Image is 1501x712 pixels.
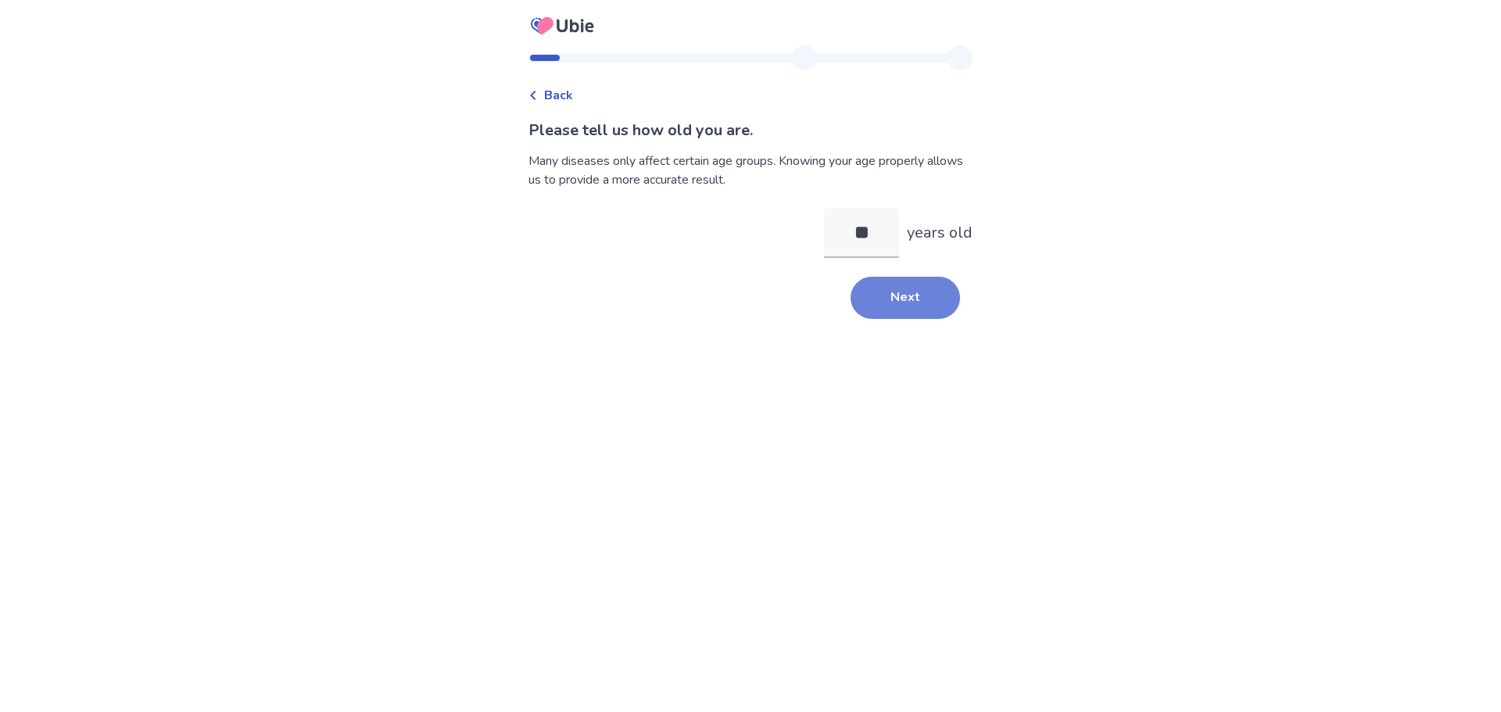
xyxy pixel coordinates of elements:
input: years old [824,208,899,258]
button: Next [851,277,960,319]
span: Back [544,86,573,105]
div: Many diseases only affect certain age groups. Knowing your age properly allows us to provide a mo... [528,152,973,189]
p: Please tell us how old you are. [528,119,973,142]
p: years old [907,221,973,245]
